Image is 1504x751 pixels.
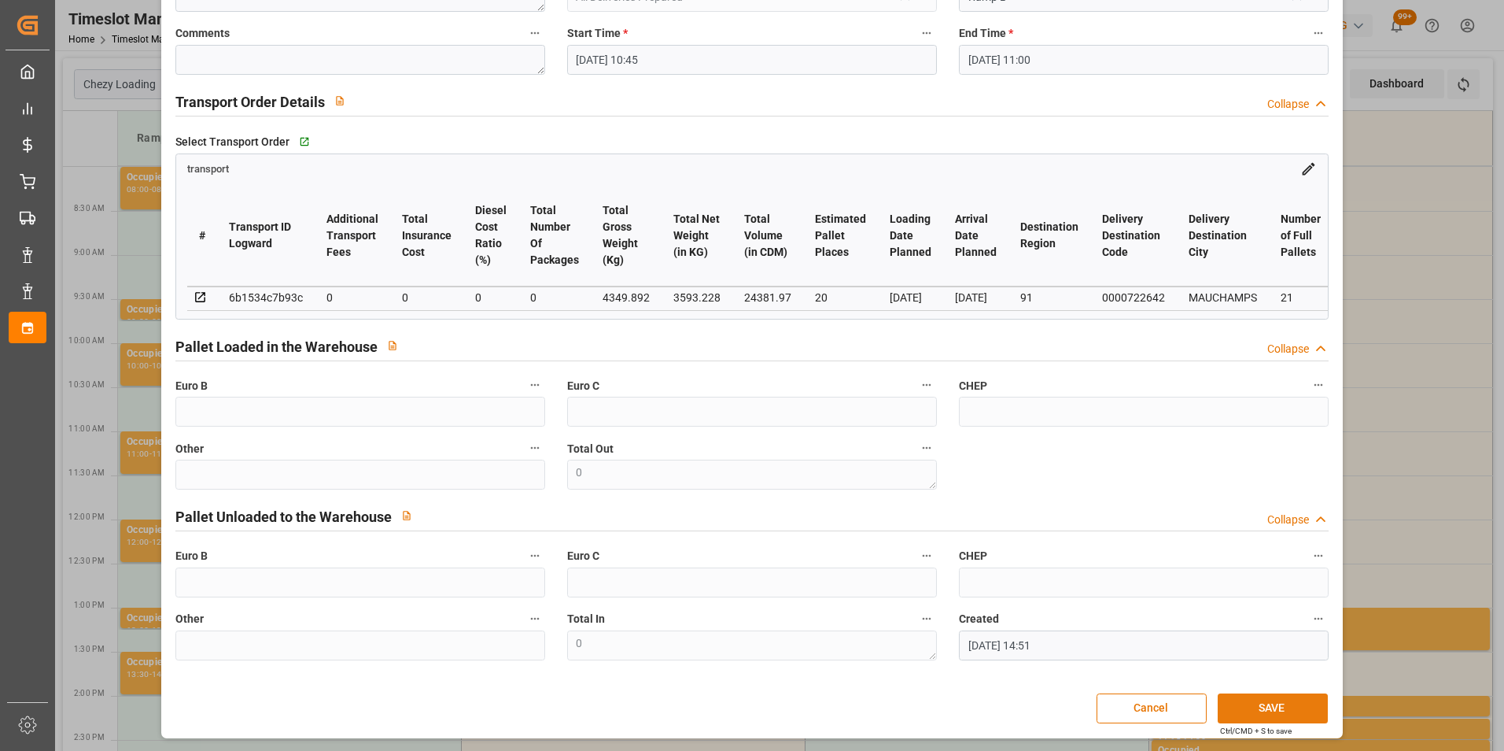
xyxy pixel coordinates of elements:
[475,288,507,307] div: 0
[175,134,289,150] span: Select Transport Order
[525,546,545,566] button: Euro B
[959,45,1329,75] input: DD-MM-YYYY HH:MM
[1177,185,1269,287] th: Delivery Destination City
[525,375,545,395] button: Euro B
[1308,23,1329,43] button: End Time *
[1020,288,1078,307] div: 91
[567,25,628,42] span: Start Time
[567,378,599,394] span: Euro C
[525,609,545,629] button: Other
[916,375,937,395] button: Euro C
[916,23,937,43] button: Start Time *
[326,288,378,307] div: 0
[518,185,591,287] th: Total Number Of Packages
[878,185,943,287] th: Loading Date Planned
[315,185,390,287] th: Additional Transport Fees
[175,25,230,42] span: Comments
[187,161,229,174] a: transport
[1220,725,1292,737] div: Ctrl/CMD + S to save
[1308,546,1329,566] button: CHEP
[603,288,650,307] div: 4349.892
[662,185,732,287] th: Total Net Weight (in KG)
[815,288,866,307] div: 20
[1189,288,1257,307] div: MAUCHAMPS
[1267,512,1309,528] div: Collapse
[916,546,937,566] button: Euro C
[1308,375,1329,395] button: CHEP
[943,185,1008,287] th: Arrival Date Planned
[959,631,1329,660] input: DD-MM-YYYY HH:MM
[959,611,999,627] span: Created
[463,185,518,287] th: Diesel Cost Ratio (%)
[1281,288,1321,307] div: 21
[402,288,452,307] div: 0
[567,441,614,457] span: Total Out
[325,86,355,116] button: View description
[1269,185,1333,287] th: Number of Full Pallets
[890,288,931,307] div: [DATE]
[175,378,208,394] span: Euro B
[744,288,791,307] div: 24381.97
[916,609,937,629] button: Total In
[175,548,208,564] span: Euro B
[390,185,463,287] th: Total Insurance Cost
[392,501,422,531] button: View description
[567,631,937,660] textarea: 0
[732,185,803,287] th: Total Volume (in CDM)
[1267,96,1309,113] div: Collapse
[525,438,545,458] button: Other
[1102,288,1165,307] div: 0000722642
[1097,694,1207,723] button: Cancel
[1008,185,1090,287] th: Destination Region
[187,185,217,287] th: #
[378,331,407,361] button: View description
[955,288,997,307] div: [DATE]
[567,611,605,627] span: Total In
[175,441,204,457] span: Other
[959,25,1013,42] span: End Time
[175,336,378,357] h2: Pallet Loaded in the Warehouse
[803,185,878,287] th: Estimated Pallet Places
[175,611,204,627] span: Other
[567,460,937,490] textarea: 0
[1308,609,1329,629] button: Created
[673,288,721,307] div: 3593.228
[229,288,303,307] div: 6b1534c7b93c
[187,163,229,175] span: transport
[916,438,937,458] button: Total Out
[567,548,599,564] span: Euro C
[1090,185,1177,287] th: Delivery Destination Code
[1267,341,1309,357] div: Collapse
[175,506,392,527] h2: Pallet Unloaded to the Warehouse
[525,23,545,43] button: Comments
[175,91,325,113] h2: Transport Order Details
[217,185,315,287] th: Transport ID Logward
[959,548,987,564] span: CHEP
[530,288,579,307] div: 0
[591,185,662,287] th: Total Gross Weight (Kg)
[567,45,937,75] input: DD-MM-YYYY HH:MM
[1218,694,1328,723] button: SAVE
[959,378,987,394] span: CHEP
